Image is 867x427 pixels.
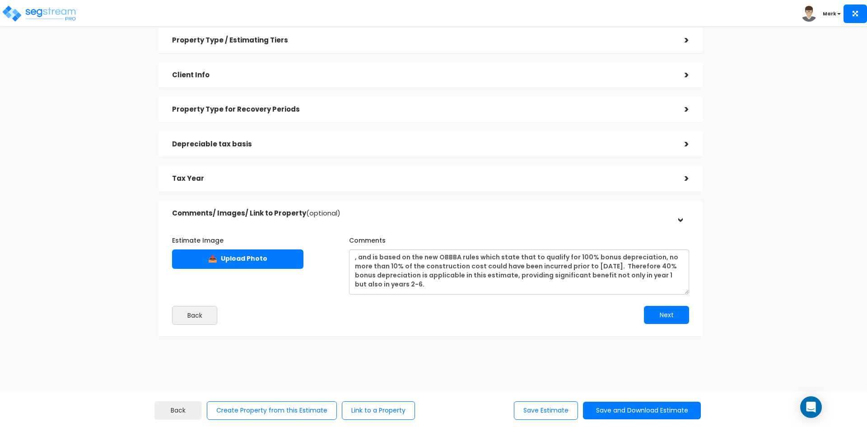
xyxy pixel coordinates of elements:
[801,6,817,22] img: avatar.png
[671,103,689,117] div: >
[823,10,836,17] b: Mark
[172,210,671,217] h5: Comments/ Images/ Link to Property
[306,208,340,218] span: (optional)
[342,401,415,420] button: Link to a Property
[207,401,337,420] button: Create Property from this Estimate
[154,401,202,420] button: Back
[172,141,671,148] h5: Depreciable tax basis
[172,306,217,325] button: Back
[349,233,386,245] label: Comments
[208,253,217,264] span: 📤
[172,233,224,245] label: Estimate Image
[671,33,689,47] div: >
[172,37,671,44] h5: Property Type / Estimating Tiers
[349,249,689,295] textarea: , and is based on the new OBBBA rules which state that to qualify for 100% bonus depreciation, no...
[172,175,671,183] h5: Tax Year
[671,172,689,186] div: >
[172,249,303,269] label: Upload Photo
[800,396,822,418] div: Open Intercom Messenger
[172,106,671,113] h5: Property Type for Recovery Periods
[1,5,78,23] img: logo_pro_r.png
[671,68,689,82] div: >
[514,401,578,420] button: Save Estimate
[172,71,671,79] h5: Client Info
[671,137,689,151] div: >
[673,204,687,222] div: >
[583,402,701,419] button: Save and Download Estimate
[644,306,689,324] button: Next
